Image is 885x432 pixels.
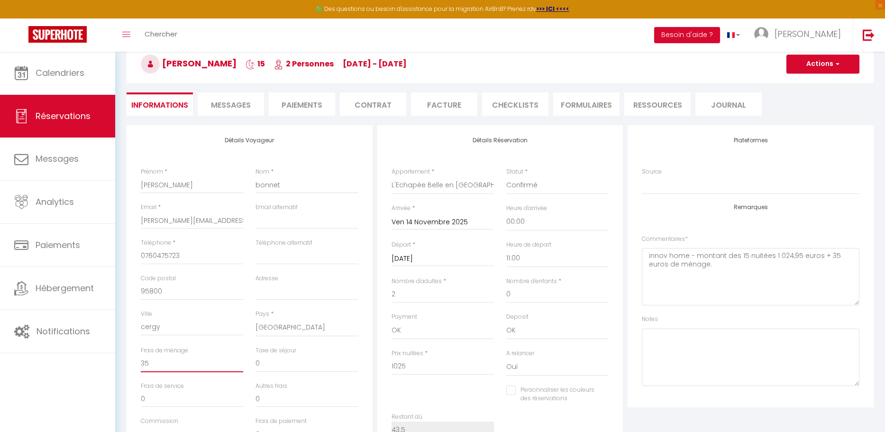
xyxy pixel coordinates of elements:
[255,239,312,248] label: Téléphone alternatif
[553,92,620,116] li: FORMULAIRES
[137,18,184,52] a: Chercher
[36,325,90,337] span: Notifications
[654,27,720,43] button: Besoin d'aide ?
[506,204,547,213] label: Heure d'arrivée
[392,313,417,322] label: Payment
[255,203,298,212] label: Email alternatif
[36,110,91,122] span: Réservations
[642,315,658,324] label: Notes
[506,240,551,249] label: Heure de départ
[863,29,875,41] img: logout
[482,92,548,116] li: CHECKLISTS
[36,239,80,251] span: Paiements
[392,277,442,286] label: Nombre d'adultes
[255,346,296,355] label: Taxe de séjour
[211,100,251,110] span: Messages
[411,92,477,116] li: Facture
[246,58,265,69] span: 15
[255,417,307,426] label: Frais de paiement
[642,137,859,144] h4: Plateformes
[747,18,853,52] a: ... [PERSON_NAME]
[141,137,358,144] h4: Détails Voyageur
[786,55,859,74] button: Actions
[127,92,193,116] li: Informations
[392,413,422,422] label: Restant dû
[141,274,176,283] label: Code postal
[36,67,84,79] span: Calendriers
[506,277,557,286] label: Nombre d'enfants
[255,167,269,176] label: Nom
[141,239,171,248] label: Téléphone
[506,313,529,322] label: Deposit
[506,349,534,358] label: A relancer
[141,167,163,176] label: Prénom
[392,167,430,176] label: Appartement
[642,235,688,244] label: Commentaires
[624,92,691,116] li: Ressources
[255,310,269,319] label: Pays
[343,58,407,69] span: [DATE] - [DATE]
[392,240,411,249] label: Départ
[141,310,152,319] label: Ville
[642,167,662,176] label: Source
[269,92,335,116] li: Paiements
[36,196,74,208] span: Analytics
[145,29,177,39] span: Chercher
[255,382,287,391] label: Autres frais
[141,346,188,355] label: Frais de ménage
[506,167,523,176] label: Statut
[36,282,94,294] span: Hébergement
[775,28,841,40] span: [PERSON_NAME]
[141,417,178,426] label: Commission
[274,58,334,69] span: 2 Personnes
[141,57,237,69] span: [PERSON_NAME]
[695,92,762,116] li: Journal
[28,26,87,43] img: Super Booking
[642,204,859,211] h4: Remarques
[392,349,423,358] label: Prix nuitées
[392,204,411,213] label: Arrivée
[340,92,406,116] li: Contrat
[141,203,156,212] label: Email
[536,5,569,13] a: >>> ICI <<<<
[141,382,184,391] label: Frais de service
[754,27,768,41] img: ...
[392,137,609,144] h4: Détails Réservation
[255,274,278,283] label: Adresse
[36,153,79,165] span: Messages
